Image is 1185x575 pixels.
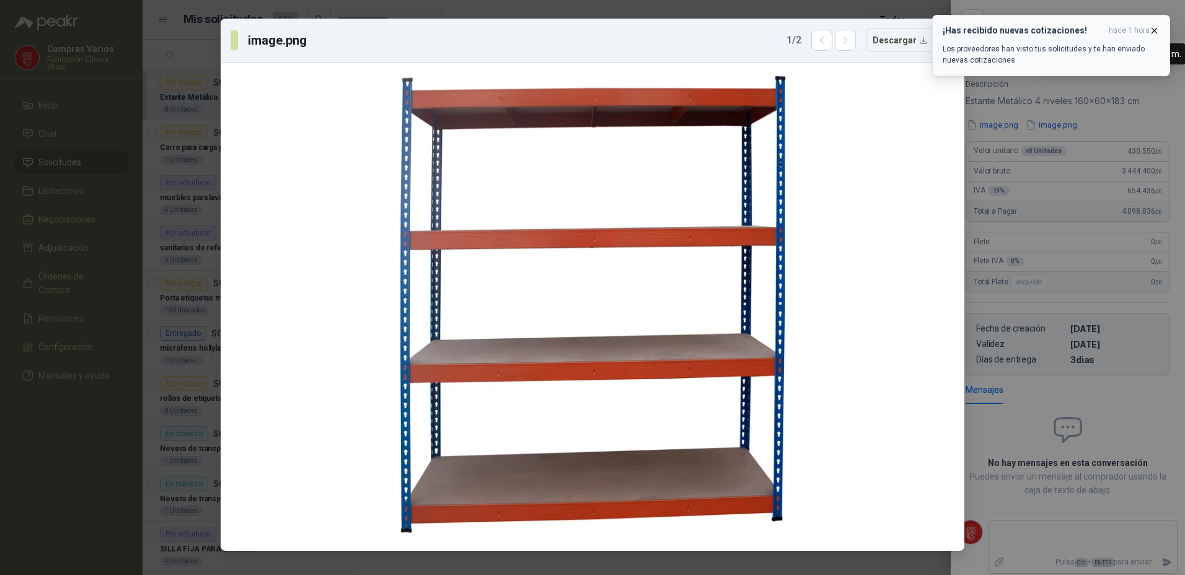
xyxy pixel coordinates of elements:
[943,43,1160,66] p: Los proveedores han visto tus solicitudes y te han enviado nuevas cotizaciones.
[943,25,1104,36] h3: ¡Has recibido nuevas cotizaciones!
[932,15,1170,76] button: ¡Has recibido nuevas cotizaciones!hace 1 hora Los proveedores han visto tus solicitudes y te han ...
[248,31,309,50] h3: image.png
[1109,25,1150,36] span: hace 1 hora
[866,29,935,52] button: Descargar
[786,33,801,48] span: 1 / 2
